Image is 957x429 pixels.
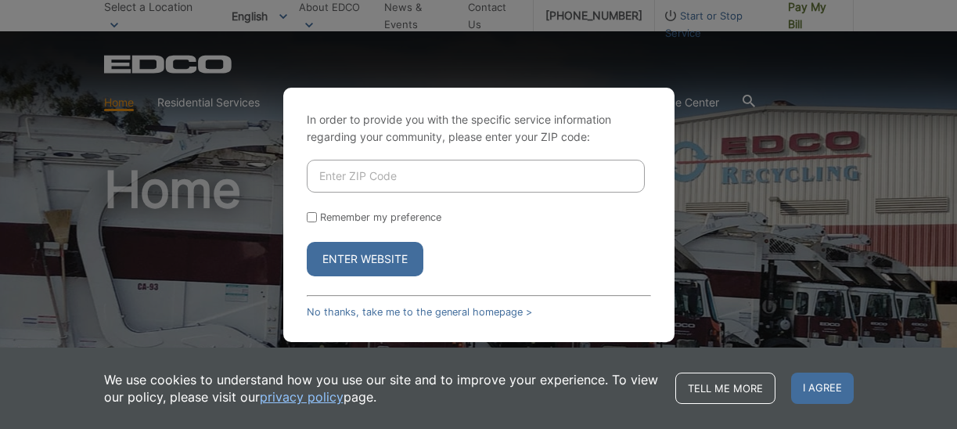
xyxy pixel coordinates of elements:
a: No thanks, take me to the general homepage > [307,306,532,318]
p: We use cookies to understand how you use our site and to improve your experience. To view our pol... [104,371,660,406]
a: Tell me more [675,373,775,404]
input: Enter ZIP Code [307,160,645,193]
span: I agree [791,373,854,404]
label: Remember my preference [320,211,441,223]
button: Enter Website [307,242,423,276]
a: privacy policy [260,388,344,406]
p: In order to provide you with the specific service information regarding your community, please en... [307,111,651,146]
